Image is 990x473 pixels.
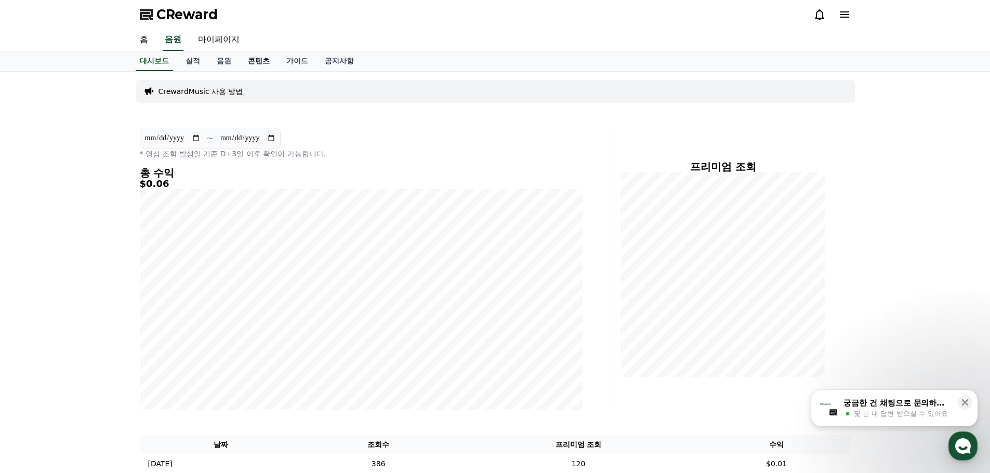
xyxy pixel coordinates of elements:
h4: 프리미엄 조회 [621,161,826,172]
a: 대화 [69,329,134,355]
span: 설정 [161,345,173,353]
a: CrewardMusic 사용 방법 [159,86,243,97]
th: 프리미엄 조회 [454,435,702,454]
th: 수익 [703,435,851,454]
a: 실적 [177,51,208,71]
a: 홈 [3,329,69,355]
th: 조회수 [302,435,454,454]
span: 대화 [95,345,108,354]
span: 홈 [33,345,39,353]
a: 공지사항 [316,51,362,71]
a: 대시보드 [136,51,173,71]
a: 음원 [163,29,183,51]
a: 가이드 [278,51,316,71]
a: 음원 [208,51,240,71]
a: 마이페이지 [190,29,248,51]
a: 설정 [134,329,200,355]
a: 콘텐츠 [240,51,278,71]
h5: $0.06 [140,179,583,189]
p: [DATE] [148,458,173,469]
th: 날짜 [140,435,302,454]
p: ~ [207,132,214,144]
p: * 영상 조회 발생일 기준 D+3일 이후 확인이 가능합니다. [140,148,583,159]
a: CReward [140,6,218,23]
span: CReward [156,6,218,23]
h4: 총 수익 [140,167,583,179]
a: 홈 [131,29,156,51]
